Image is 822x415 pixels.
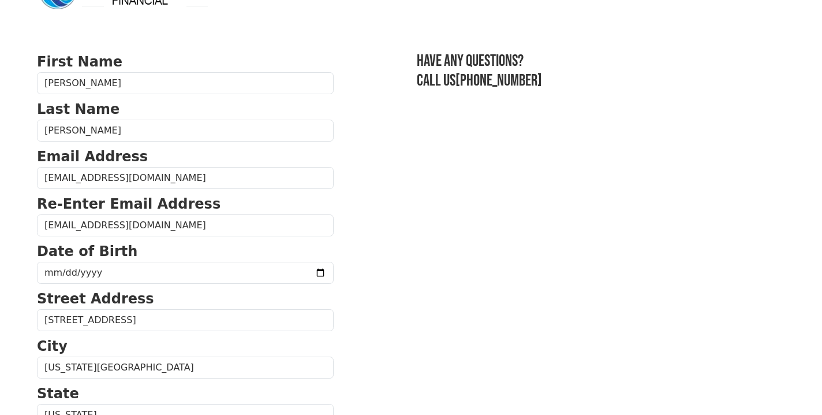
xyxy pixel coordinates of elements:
[37,167,334,189] input: Email Address
[37,309,334,331] input: Street Address
[37,386,79,402] strong: State
[455,71,542,90] a: [PHONE_NUMBER]
[37,72,334,94] input: First Name
[37,338,68,354] strong: City
[37,54,122,70] strong: First Name
[37,291,154,307] strong: Street Address
[37,357,334,379] input: City
[37,196,221,212] strong: Re-Enter Email Address
[417,71,785,91] h3: Call us
[37,243,137,260] strong: Date of Birth
[37,149,148,165] strong: Email Address
[37,120,334,142] input: Last Name
[37,101,119,117] strong: Last Name
[37,214,334,236] input: Re-Enter Email Address
[417,51,785,71] h3: Have any questions?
